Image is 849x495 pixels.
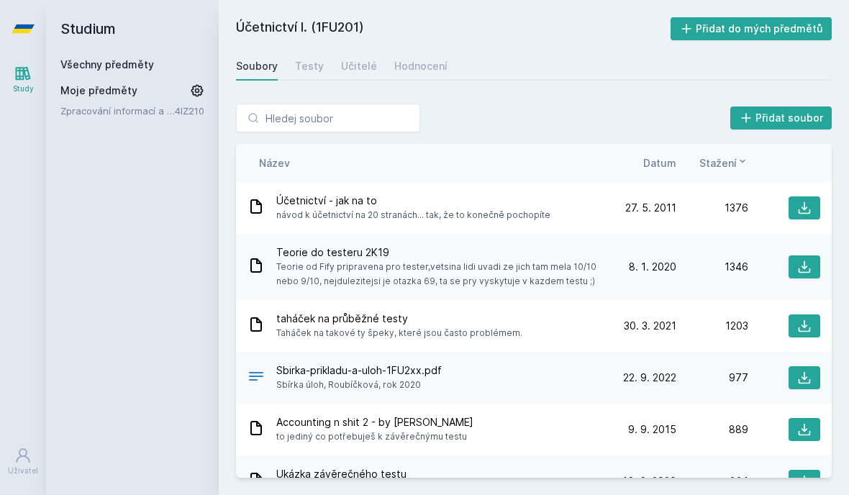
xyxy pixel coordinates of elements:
span: 30. 3. 2021 [624,319,676,333]
a: Uživatel [3,440,43,483]
div: Učitelé [341,59,377,73]
a: Testy [295,52,324,81]
span: Ukázka závěrečného testu [276,467,407,481]
div: PDF [248,368,265,389]
div: Hodnocení [394,59,448,73]
input: Hledej soubor [236,104,420,132]
div: Soubory [236,59,278,73]
span: taháček na průběžné testy [276,312,522,326]
a: Zpracování informací a znalostí [60,104,175,118]
div: 1346 [676,260,748,274]
div: 834 [676,474,748,489]
div: 1203 [676,319,748,333]
a: Hodnocení [394,52,448,81]
span: 9. 9. 2015 [628,422,676,437]
button: Název [259,155,290,171]
div: 1376 [676,201,748,215]
span: Účetnictví - jak na to [276,194,550,208]
span: Accounting n shit 2 - by [PERSON_NAME] [276,415,473,430]
a: Učitelé [341,52,377,81]
span: 8. 1. 2020 [629,260,676,274]
div: 977 [676,371,748,385]
span: Moje předměty [60,83,137,98]
span: 27. 5. 2011 [625,201,676,215]
span: Sbirka-prikladu-a-uloh-1FU2xx.pdf [276,363,442,378]
span: Sbírka úloh, Roubíčková, rok 2020 [276,378,442,392]
a: 4IZ210 [175,105,204,117]
a: Study [3,58,43,101]
span: návod k účetnictví na 20 stranách... tak, že to konečně pochopíte [276,208,550,222]
a: Soubory [236,52,278,81]
div: Uživatel [8,466,38,476]
span: Teorie do testeru 2K19 [276,245,599,260]
div: Study [13,83,34,94]
div: Testy [295,59,324,73]
span: Taháček na takové ty špeky, které jsou často problémem. [276,326,522,340]
span: 16. 6. 2020 [622,474,676,489]
span: Teorie od Fify pripravena pro tester,vetsina lidi uvadi ze jich tam mela 10/10 nebo 9/10, nejdule... [276,260,599,289]
button: Přidat soubor [730,106,832,130]
span: to jediný co potřebuješ k závěrečnýmu testu [276,430,473,444]
h2: Účetnictví I. (1FU201) [236,17,671,40]
span: 22. 9. 2022 [623,371,676,385]
a: Všechny předměty [60,58,154,71]
button: Přidat do mých předmětů [671,17,832,40]
button: Stažení [699,155,748,171]
span: Stažení [699,155,737,171]
button: Datum [643,155,676,171]
div: 889 [676,422,748,437]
